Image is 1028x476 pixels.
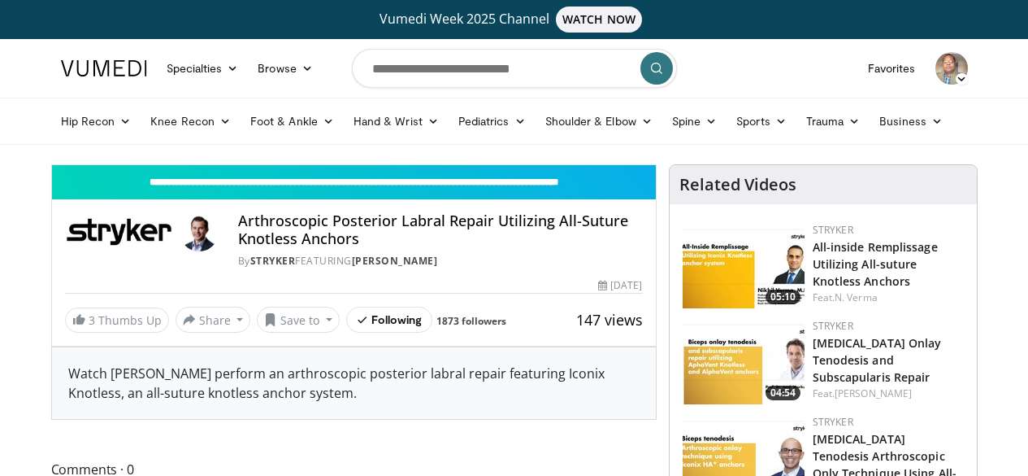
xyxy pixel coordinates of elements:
[65,308,169,333] a: 3 Thumbs Up
[180,212,219,251] img: Avatar
[679,175,796,194] h4: Related Videos
[835,386,912,400] a: [PERSON_NAME]
[344,105,449,138] a: Hand & Wrist
[176,307,251,333] button: Share
[141,105,241,138] a: Knee Recon
[766,386,800,400] span: 04:54
[683,223,805,308] a: 05:10
[813,335,942,385] a: [MEDICAL_DATA] Onlay Tenodesis and Subscapularis Repair
[683,319,805,404] img: f0e53f01-d5db-4f12-81ed-ecc49cba6117.150x105_q85_crop-smart_upscale.jpg
[935,52,968,85] img: Avatar
[257,307,340,333] button: Save to
[241,105,344,138] a: Foot & Ankle
[766,290,800,304] span: 05:10
[346,307,433,333] button: Following
[835,290,878,304] a: N. Verma
[52,347,656,419] div: Watch [PERSON_NAME] perform an arthroscopic posterior labral repair featuring Iconix Knotless, an...
[157,52,249,85] a: Specialties
[813,386,964,401] div: Feat.
[813,290,964,305] div: Feat.
[238,254,643,269] div: By FEATURING
[870,105,952,138] a: Business
[813,319,853,333] a: Stryker
[89,312,95,328] span: 3
[598,278,642,293] div: [DATE]
[813,415,853,429] a: Stryker
[813,239,938,289] a: All-inside Remplissage Utilizing All-suture Knotless Anchors
[683,319,805,404] a: 04:54
[858,52,926,85] a: Favorites
[556,7,642,33] span: WATCH NOW
[436,314,506,328] a: 1873 followers
[248,52,323,85] a: Browse
[683,223,805,308] img: 0dbaa052-54c8-49be-8279-c70a6c51c0f9.150x105_q85_crop-smart_upscale.jpg
[61,60,147,76] img: VuMedi Logo
[813,223,853,237] a: Stryker
[250,254,296,268] a: Stryker
[796,105,870,138] a: Trauma
[65,212,173,251] img: Stryker
[576,310,643,330] span: 147 views
[63,7,965,33] a: Vumedi Week 2025 ChannelWATCH NOW
[238,212,643,247] h4: Arthroscopic Posterior Labral Repair Utilizing All-Suture Knotless Anchors
[51,105,141,138] a: Hip Recon
[352,254,438,268] a: [PERSON_NAME]
[727,105,796,138] a: Sports
[536,105,662,138] a: Shoulder & Elbow
[662,105,727,138] a: Spine
[449,105,536,138] a: Pediatrics
[352,49,677,88] input: Search topics, interventions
